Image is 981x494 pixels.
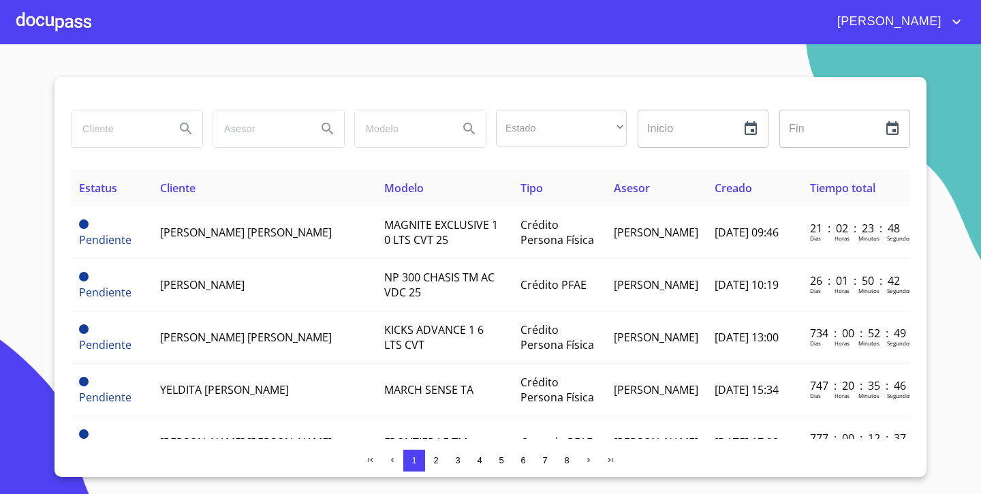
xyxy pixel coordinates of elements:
button: account of current user [827,11,965,33]
span: MAGNITE EXCLUSIVE 1 0 LTS CVT 25 [384,217,498,247]
p: 734 : 00 : 52 : 49 [810,326,902,341]
span: [PERSON_NAME] [614,277,698,292]
span: 3 [455,455,460,465]
span: [DATE] 10:19 [715,277,779,292]
button: Search [453,112,486,145]
span: Asesor [614,181,650,196]
p: Dias [810,287,821,294]
span: Pendiente [79,232,131,247]
span: Tiempo total [810,181,875,196]
button: Search [311,112,344,145]
span: Estatus [79,181,117,196]
span: Crédito Persona Física [520,217,594,247]
span: FRONTIER LE TM [384,435,467,450]
input: search [72,110,164,147]
p: 26 : 01 : 50 : 42 [810,273,902,288]
span: 1 [411,455,416,465]
p: 777 : 00 : 12 : 37 [810,431,902,446]
span: [PERSON_NAME] [160,277,245,292]
span: 2 [433,455,438,465]
button: Search [170,112,202,145]
p: Dias [810,234,821,242]
span: Modelo [384,181,424,196]
span: Creado [715,181,752,196]
p: Segundos [887,392,912,399]
span: Crédito Persona Física [520,375,594,405]
p: 747 : 20 : 35 : 46 [810,378,902,393]
p: Horas [835,392,850,399]
span: MARCH SENSE TA [384,382,473,397]
span: [PERSON_NAME] [614,435,698,450]
p: Minutos [858,287,879,294]
input: search [355,110,448,147]
span: 7 [542,455,547,465]
span: Pendiente [79,337,131,352]
span: [PERSON_NAME] [827,11,948,33]
p: Horas [835,339,850,347]
p: Segundos [887,339,912,347]
span: Crédito PFAE [520,277,587,292]
input: search [213,110,306,147]
span: 8 [564,455,569,465]
span: KICKS ADVANCE 1 6 LTS CVT [384,322,484,352]
span: [PERSON_NAME] [PERSON_NAME] [160,330,332,345]
span: Pendiente [79,219,89,229]
span: [DATE] 13:00 [715,330,779,345]
span: [DATE] 15:34 [715,382,779,397]
span: [PERSON_NAME] [614,225,698,240]
span: 5 [499,455,503,465]
p: 21 : 02 : 23 : 48 [810,221,902,236]
p: Minutos [858,339,879,347]
span: Pendiente [79,324,89,334]
span: Pendiente [79,377,89,386]
span: [PERSON_NAME] [PERSON_NAME] [160,225,332,240]
span: NP 300 CHASIS TM AC VDC 25 [384,270,495,300]
span: Tipo [520,181,543,196]
span: 6 [520,455,525,465]
p: Segundos [887,287,912,294]
span: [PERSON_NAME] [614,382,698,397]
span: Pendiente [79,429,89,439]
p: Segundos [887,234,912,242]
span: [DATE] 17:28 [715,435,779,450]
span: Contado PFAE [520,435,593,450]
span: [DATE] 09:46 [715,225,779,240]
span: Pendiente [79,272,89,281]
span: Pendiente [79,390,131,405]
span: YELDITA [PERSON_NAME] [160,382,289,397]
p: Horas [835,234,850,242]
span: 4 [477,455,482,465]
span: Cliente [160,181,196,196]
p: Dias [810,339,821,347]
span: Crédito Persona Física [520,322,594,352]
p: Minutos [858,234,879,242]
span: [PERSON_NAME] [PERSON_NAME] [160,435,332,450]
span: [PERSON_NAME] [614,330,698,345]
span: Pendiente [79,285,131,300]
p: Horas [835,287,850,294]
p: Dias [810,392,821,399]
p: Minutos [858,392,879,399]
